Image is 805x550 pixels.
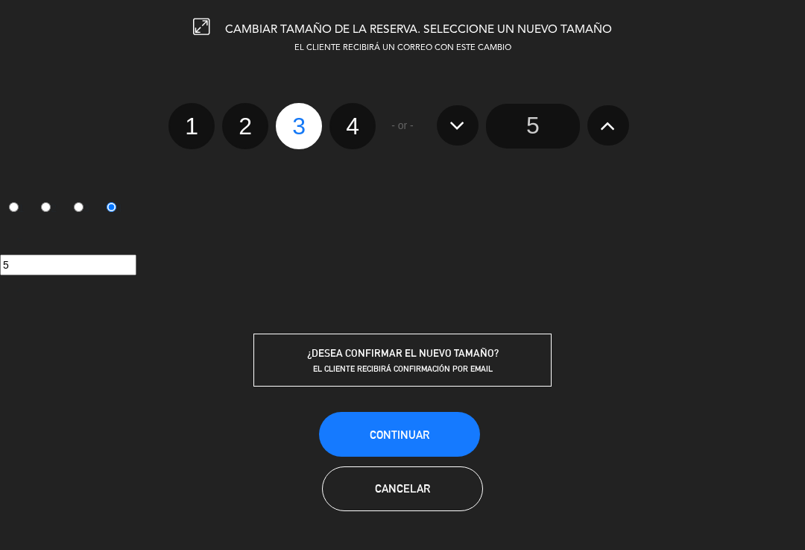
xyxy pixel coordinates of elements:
label: 3 [276,103,322,149]
label: 4 [329,103,376,149]
label: 1 [168,103,215,149]
input: 1 [9,202,19,212]
input: 3 [74,202,83,212]
span: EL CLIENTE RECIBIRÁ UN CORREO CON ESTE CAMBIO [294,44,511,52]
span: - or - [391,117,414,134]
label: 2 [222,103,268,149]
button: Continuar [319,412,480,457]
span: ¿DESEA CONFIRMAR EL NUEVO TAMAÑO? [307,347,499,359]
input: 2 [41,202,51,212]
label: 2 [33,196,66,222]
span: EL CLIENTE RECIBIRÁ CONFIRMACIÓN POR EMAIL [313,363,493,374]
span: CAMBIAR TAMAÑO DE LA RESERVA. SELECCIONE UN NUEVO TAMAÑO [225,24,612,36]
label: 3 [66,196,98,222]
span: Continuar [370,428,429,441]
label: 4 [98,196,130,222]
input: 4 [107,202,116,212]
button: Cancelar [322,466,483,511]
span: Cancelar [375,482,430,495]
